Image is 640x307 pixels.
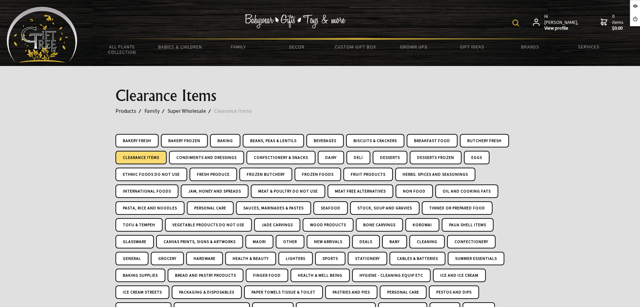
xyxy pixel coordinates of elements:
span: 0 items [612,13,625,31]
a: Ice Cream Streets [115,285,169,299]
a: Fresh Produce [190,168,237,181]
a: Brands [501,40,560,54]
a: Breakfast Food [407,134,458,147]
a: Bakery Frozen [161,134,208,147]
a: Desserts [373,151,407,164]
a: Frozen Foods [295,168,341,181]
img: Babywear - Gifts - Toys & more [244,14,345,28]
a: Baby [382,235,407,248]
a: Seafood [313,201,348,215]
a: Health & Well Being [291,269,350,282]
a: Hygiene - Cleaning Equip Etc [352,269,431,282]
a: Eggs [464,151,490,164]
a: Beans, Peas & Lentils [243,134,304,147]
strong: View profile [544,25,579,31]
a: Clearance Items [115,151,167,164]
a: Personal Care [187,201,234,215]
a: Deli [346,151,370,164]
a: Tofu & Tempeh [115,218,163,232]
a: New Arrivals [307,235,350,248]
strong: $0.00 [612,25,625,31]
a: Cables & Batteries [390,252,445,265]
img: Babyware - Gifts - Toys and more... [7,7,77,63]
a: Clearance Items [214,106,260,115]
a: Bread And Pastry Products [168,269,243,282]
a: Dairy [318,151,344,164]
a: Pasta, Rice and Noodles [115,201,184,215]
a: Hardware [186,252,223,265]
a: Lighters [278,252,313,265]
a: General [115,252,148,265]
a: Tinned or Prepared Food [422,201,493,215]
a: International Foods [115,184,178,198]
a: Finger Food [246,269,288,282]
a: Super Wholesale [168,106,214,115]
a: Packaging & Disposables [172,285,242,299]
a: All Plants Collection [93,40,151,59]
a: Decor [268,40,326,54]
span: Hi [PERSON_NAME], [544,13,579,31]
a: Family [209,40,268,54]
a: Personal Care [380,285,427,299]
a: Summer Essentials [448,252,504,265]
a: Fruit Products [343,168,393,181]
h1: Clearance Items [115,88,525,104]
a: Babies & Children [151,40,209,54]
a: Herbs. Spices and Seasonings [395,168,475,181]
a: Stationery [348,252,387,265]
a: 0 items$0.00 [601,13,625,31]
a: Products [115,106,144,115]
a: Jade Carvings [254,218,300,232]
a: Grocery [151,252,184,265]
a: Canvas Prints, Signs & Artworks [156,235,243,248]
a: Meat & Poultry DO NOT USE [251,184,325,198]
a: Grown Ups [384,40,443,54]
a: Health & Beauty [225,252,276,265]
a: Glassware [115,235,154,248]
a: Pastries And Pies [325,285,377,299]
a: Wood Products [303,218,353,232]
a: Oil and Cooking Fats [435,184,498,198]
a: Desserts Frozen [410,151,462,164]
a: Services [560,40,618,54]
a: Custom Gift Box [326,40,384,54]
a: Ethnic Foods DO NOT USE [115,168,187,181]
a: Cleaning [409,235,445,248]
a: Maori [245,235,273,248]
a: Baking [210,134,240,147]
a: Bone Carvings [356,218,403,232]
img: product search [512,20,519,26]
a: Butchery Fresh [460,134,509,147]
a: Frozen Butchery [239,168,292,181]
a: Sports [315,252,345,265]
a: Jam, Honey and Spreads [181,184,248,198]
a: Meat Free Alternatives [328,184,393,198]
a: Hi [PERSON_NAME],View profile [533,13,579,31]
a: Non Food [396,184,433,198]
a: Family [144,106,168,115]
a: Ice And Ice Cream [433,269,486,282]
a: Other [276,235,304,248]
a: Vegetable Products DO NOT USE [165,218,252,232]
a: Stock, Soup and Gravies [350,201,419,215]
a: Confectionery & Snacks [246,151,315,164]
a: Confectionery [447,235,496,248]
a: Bakery Fresh [115,134,159,147]
a: Sauces, Marinades & Pastes [236,201,311,215]
a: Biscuits & Crackers [346,134,404,147]
a: Paua Shell Items [442,218,494,232]
a: Korowai [405,218,439,232]
a: Deals [352,235,380,248]
a: Gift Ideas [443,40,501,54]
a: Beverages [306,134,344,147]
a: Pestos And Dips [429,285,479,299]
a: Condiments and Dressings [169,151,244,164]
a: Baking Supplies [115,269,165,282]
a: Paper Towels Tissue & Toilet [244,285,323,299]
